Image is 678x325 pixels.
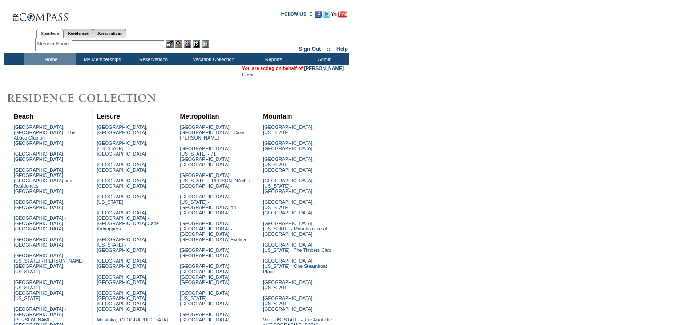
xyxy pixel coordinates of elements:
a: [GEOGRAPHIC_DATA], [US_STATE] [263,124,314,135]
a: [GEOGRAPHIC_DATA], [US_STATE] - [GEOGRAPHIC_DATA] [263,156,314,173]
a: [GEOGRAPHIC_DATA], [GEOGRAPHIC_DATA] [97,274,148,285]
img: i.gif [4,13,12,14]
a: [GEOGRAPHIC_DATA], [GEOGRAPHIC_DATA] [97,178,148,189]
a: Subscribe to our YouTube Channel [331,13,347,19]
a: Leisure [97,113,120,120]
a: [GEOGRAPHIC_DATA], [GEOGRAPHIC_DATA] - [GEOGRAPHIC_DATA] Cape Kidnappers [97,210,159,231]
a: Muskoka, [GEOGRAPHIC_DATA] [97,317,168,322]
img: b_calculator.gif [202,40,209,48]
td: Vacation Collection [178,53,247,65]
a: Members [36,29,64,38]
a: Mountain [263,113,292,120]
img: Destinations by Exclusive Resorts [4,89,178,107]
a: [GEOGRAPHIC_DATA], [US_STATE] [263,280,314,290]
a: Metropolitan [180,113,219,120]
a: [GEOGRAPHIC_DATA], [GEOGRAPHIC_DATA] - Casa [PERSON_NAME] [180,124,244,140]
td: Admin [298,53,349,65]
a: [GEOGRAPHIC_DATA], [US_STATE] [97,194,148,205]
a: [GEOGRAPHIC_DATA], [GEOGRAPHIC_DATA] [180,247,230,258]
a: [GEOGRAPHIC_DATA], [US_STATE] - [PERSON_NAME][GEOGRAPHIC_DATA], [US_STATE] [14,253,84,274]
a: [GEOGRAPHIC_DATA], [GEOGRAPHIC_DATA] [97,124,148,135]
a: [GEOGRAPHIC_DATA], [GEOGRAPHIC_DATA] [263,140,314,151]
span: :: [327,46,331,52]
a: [GEOGRAPHIC_DATA], [GEOGRAPHIC_DATA] [14,199,65,210]
a: [GEOGRAPHIC_DATA], [GEOGRAPHIC_DATA] - [GEOGRAPHIC_DATA] [GEOGRAPHIC_DATA] [97,290,149,312]
span: You are acting on behalf of: [242,66,344,71]
a: Become our fan on Facebook [315,13,322,19]
td: Follow Us :: [281,10,313,21]
a: [GEOGRAPHIC_DATA], [US_STATE] - The Timbers Club [263,242,331,253]
a: [GEOGRAPHIC_DATA], [GEOGRAPHIC_DATA] - The Abaco Club on [GEOGRAPHIC_DATA] [14,124,76,146]
a: [GEOGRAPHIC_DATA], [GEOGRAPHIC_DATA] [14,237,65,247]
a: [GEOGRAPHIC_DATA], [GEOGRAPHIC_DATA] [14,151,65,162]
td: My Memberships [76,53,127,65]
a: [GEOGRAPHIC_DATA], [GEOGRAPHIC_DATA] - [GEOGRAPHIC_DATA], [GEOGRAPHIC_DATA] Exotica [180,221,246,242]
a: [GEOGRAPHIC_DATA], [GEOGRAPHIC_DATA] [97,162,148,173]
a: [GEOGRAPHIC_DATA], [US_STATE] - [GEOGRAPHIC_DATA], [US_STATE] [14,280,65,301]
a: [GEOGRAPHIC_DATA], [GEOGRAPHIC_DATA] - [GEOGRAPHIC_DATA] and Residences [GEOGRAPHIC_DATA] [14,167,73,194]
td: Reports [247,53,298,65]
a: [GEOGRAPHIC_DATA], [US_STATE] - [GEOGRAPHIC_DATA] [97,237,148,253]
a: [GEOGRAPHIC_DATA], [US_STATE] - [GEOGRAPHIC_DATA] [263,178,314,194]
a: Clear [242,72,254,77]
a: [GEOGRAPHIC_DATA], [US_STATE] - [GEOGRAPHIC_DATA] on [GEOGRAPHIC_DATA] [180,194,236,215]
a: [GEOGRAPHIC_DATA], [US_STATE] - Mountainside at [GEOGRAPHIC_DATA] [263,221,327,237]
a: Follow us on Twitter [323,13,330,19]
a: [GEOGRAPHIC_DATA], [GEOGRAPHIC_DATA] [180,312,230,322]
a: [GEOGRAPHIC_DATA] - [GEOGRAPHIC_DATA] - [GEOGRAPHIC_DATA] [14,215,66,231]
img: Become our fan on Facebook [315,11,322,18]
img: View [175,40,182,48]
a: [GEOGRAPHIC_DATA], [GEOGRAPHIC_DATA] [97,258,148,269]
img: Reservations [193,40,200,48]
a: Beach [14,113,33,120]
td: Reservations [127,53,178,65]
a: [GEOGRAPHIC_DATA], [US_STATE] - [GEOGRAPHIC_DATA] [97,140,148,156]
a: [GEOGRAPHIC_DATA], [US_STATE] - [GEOGRAPHIC_DATA] [263,199,314,215]
a: [GEOGRAPHIC_DATA], [US_STATE] - One Steamboat Place [263,258,327,274]
div: Member Name: [37,40,72,48]
a: [GEOGRAPHIC_DATA], [GEOGRAPHIC_DATA] - [GEOGRAPHIC_DATA] [GEOGRAPHIC_DATA] [180,263,232,285]
a: [GEOGRAPHIC_DATA], [US_STATE] - [PERSON_NAME][GEOGRAPHIC_DATA] [180,173,250,189]
a: [GEOGRAPHIC_DATA], [US_STATE] - [GEOGRAPHIC_DATA] [180,290,230,306]
img: Impersonate [184,40,191,48]
img: Compass Home [12,4,70,23]
a: Residences [63,29,93,38]
a: Help [336,46,348,52]
a: Sign Out [299,46,321,52]
a: [PERSON_NAME] [304,66,344,71]
img: Follow us on Twitter [323,11,330,18]
a: Reservations [93,29,126,38]
img: b_edit.gif [166,40,174,48]
a: [GEOGRAPHIC_DATA], [US_STATE] - [GEOGRAPHIC_DATA] [263,296,314,312]
td: Home [24,53,76,65]
a: [GEOGRAPHIC_DATA], [US_STATE] - 71 [GEOGRAPHIC_DATA], [GEOGRAPHIC_DATA] [180,146,230,167]
img: Subscribe to our YouTube Channel [331,11,347,18]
